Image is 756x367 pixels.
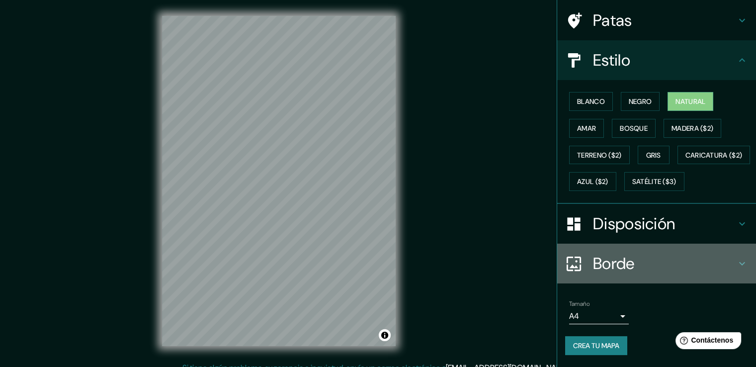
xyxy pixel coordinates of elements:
[569,172,616,191] button: Azul ($2)
[577,151,622,160] font: Terreno ($2)
[593,10,632,31] font: Patas
[577,97,605,106] font: Blanco
[632,178,676,186] font: Satélite ($3)
[621,92,660,111] button: Negro
[162,16,396,346] canvas: Mapa
[646,151,661,160] font: Gris
[557,0,756,40] div: Patas
[629,97,652,106] font: Negro
[593,50,630,71] font: Estilo
[569,119,604,138] button: Amar
[569,308,629,324] div: A4
[677,146,751,165] button: Caricatura ($2)
[569,92,613,111] button: Blanco
[593,213,675,234] font: Disposición
[569,146,630,165] button: Terreno ($2)
[569,311,579,321] font: A4
[577,178,608,186] font: Azul ($2)
[638,146,670,165] button: Gris
[624,172,684,191] button: Satélite ($3)
[612,119,656,138] button: Bosque
[557,244,756,283] div: Borde
[620,124,648,133] font: Bosque
[565,336,627,355] button: Crea tu mapa
[573,341,619,350] font: Crea tu mapa
[672,124,713,133] font: Madera ($2)
[557,40,756,80] div: Estilo
[664,119,721,138] button: Madera ($2)
[569,300,589,308] font: Tamaño
[675,97,705,106] font: Natural
[668,92,713,111] button: Natural
[593,253,635,274] font: Borde
[557,204,756,244] div: Disposición
[379,329,391,341] button: Activar o desactivar atribución
[668,328,745,356] iframe: Lanzador de widgets de ayuda
[577,124,596,133] font: Amar
[685,151,743,160] font: Caricatura ($2)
